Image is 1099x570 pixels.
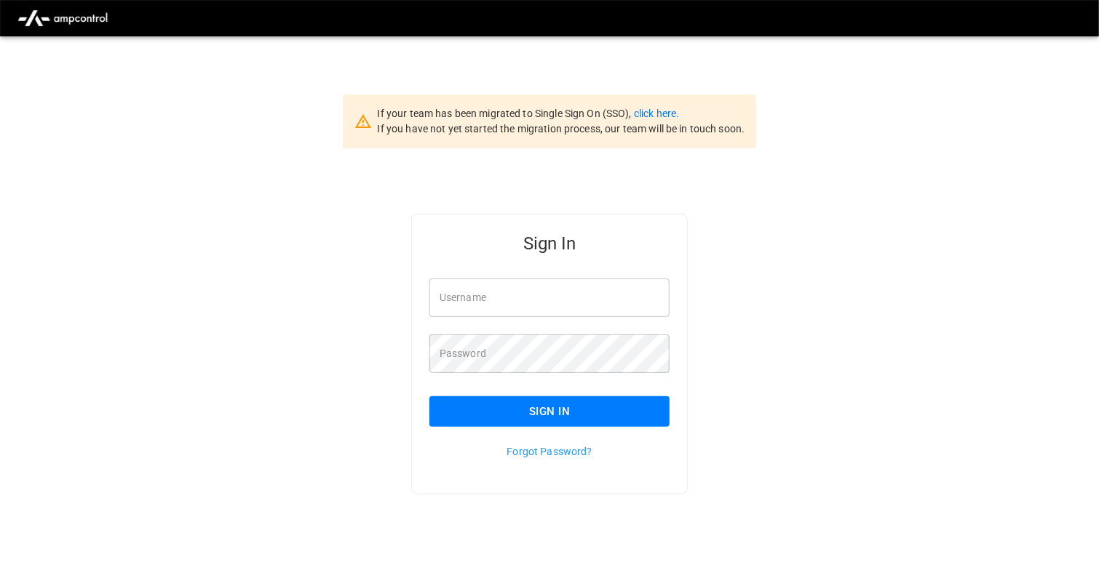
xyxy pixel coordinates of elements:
[429,232,670,255] h5: Sign In
[12,4,114,32] img: ampcontrol.io logo
[378,108,634,119] span: If your team has been migrated to Single Sign On (SSO),
[429,396,670,427] button: Sign In
[378,123,745,135] span: If you have not yet started the migration process, our team will be in touch soon.
[429,444,670,459] p: Forgot Password?
[634,108,679,119] a: click here.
